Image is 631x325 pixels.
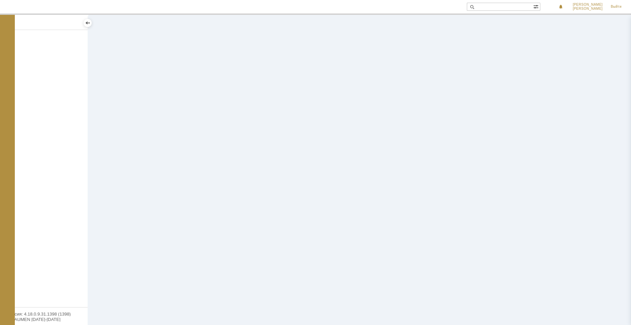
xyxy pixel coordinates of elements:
[573,3,603,7] span: [PERSON_NAME]
[573,7,603,11] span: [PERSON_NAME]
[7,317,81,322] div: © NAUMEN [DATE]-[DATE]
[84,19,92,27] div: Скрыть меню
[8,4,13,9] a: Перейти на домашнюю страницу
[533,3,540,9] span: Расширенный поиск
[7,312,81,316] div: Версия: 4.18.0.9.31.1398 (1398)
[8,4,13,9] img: logo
